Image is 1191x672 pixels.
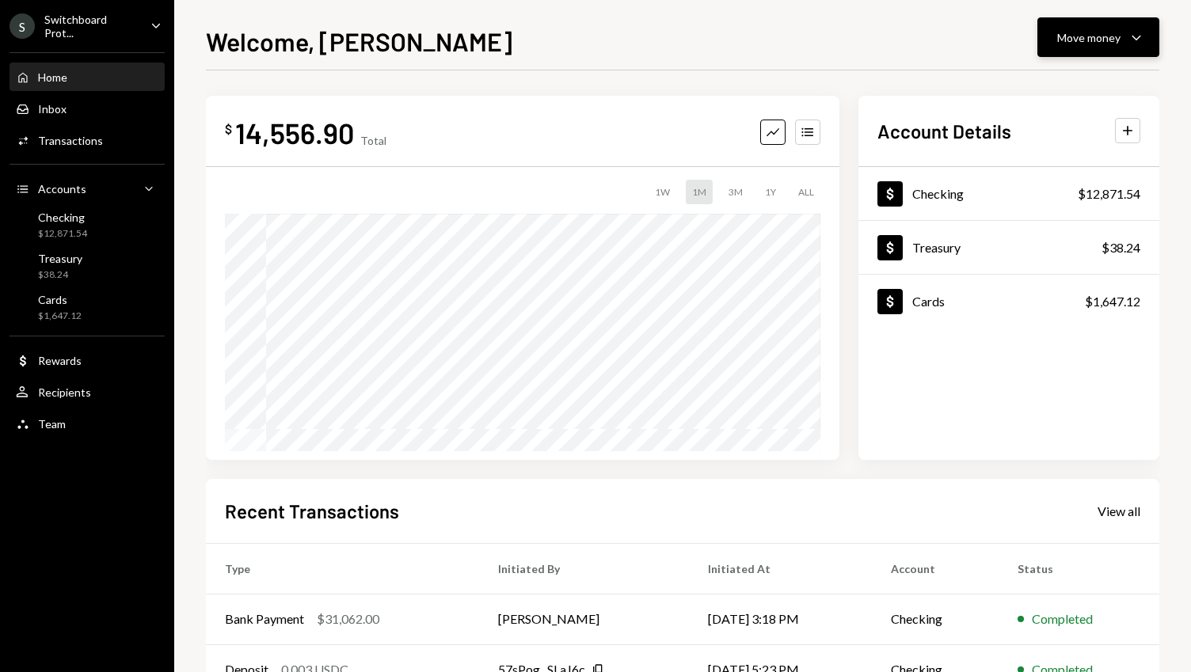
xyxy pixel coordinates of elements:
[38,227,87,241] div: $12,871.54
[689,594,872,644] td: [DATE] 3:18 PM
[649,180,676,204] div: 1W
[858,275,1159,328] a: Cards$1,647.12
[38,182,86,196] div: Accounts
[1032,609,1093,628] div: Completed
[10,206,165,244] a: Checking$12,871.54
[38,70,67,84] div: Home
[38,309,82,323] div: $1,647.12
[1085,292,1140,311] div: $1,647.12
[912,294,945,309] div: Cards
[206,25,512,57] h1: Welcome, [PERSON_NAME]
[10,346,165,374] a: Rewards
[10,378,165,406] a: Recipients
[10,247,165,285] a: Treasury$38.24
[1057,29,1121,46] div: Move money
[225,121,232,137] div: $
[10,288,165,326] a: Cards$1,647.12
[872,594,999,644] td: Checking
[792,180,820,204] div: ALL
[38,268,82,282] div: $38.24
[1037,17,1159,57] button: Move money
[1098,503,1140,519] div: View all
[858,221,1159,274] a: Treasury$38.24
[38,211,87,224] div: Checking
[206,543,479,594] th: Type
[999,543,1159,594] th: Status
[722,180,749,204] div: 3M
[10,13,35,39] div: S
[38,385,91,399] div: Recipients
[858,167,1159,220] a: Checking$12,871.54
[360,134,386,147] div: Total
[38,354,82,367] div: Rewards
[686,180,713,204] div: 1M
[38,252,82,265] div: Treasury
[912,240,961,255] div: Treasury
[689,543,872,594] th: Initiated At
[44,13,138,40] div: Switchboard Prot...
[225,609,304,628] div: Bank Payment
[10,174,165,203] a: Accounts
[479,594,689,644] td: [PERSON_NAME]
[225,498,399,524] h2: Recent Transactions
[1078,184,1140,203] div: $12,871.54
[877,118,1011,144] h2: Account Details
[759,180,782,204] div: 1Y
[10,63,165,91] a: Home
[38,102,67,116] div: Inbox
[10,94,165,123] a: Inbox
[317,609,379,628] div: $31,062.00
[38,417,66,431] div: Team
[38,293,82,306] div: Cards
[1098,502,1140,519] a: View all
[912,186,964,201] div: Checking
[38,134,103,147] div: Transactions
[872,543,999,594] th: Account
[235,115,354,150] div: 14,556.90
[10,126,165,154] a: Transactions
[479,543,689,594] th: Initiated By
[1102,238,1140,257] div: $38.24
[10,409,165,438] a: Team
